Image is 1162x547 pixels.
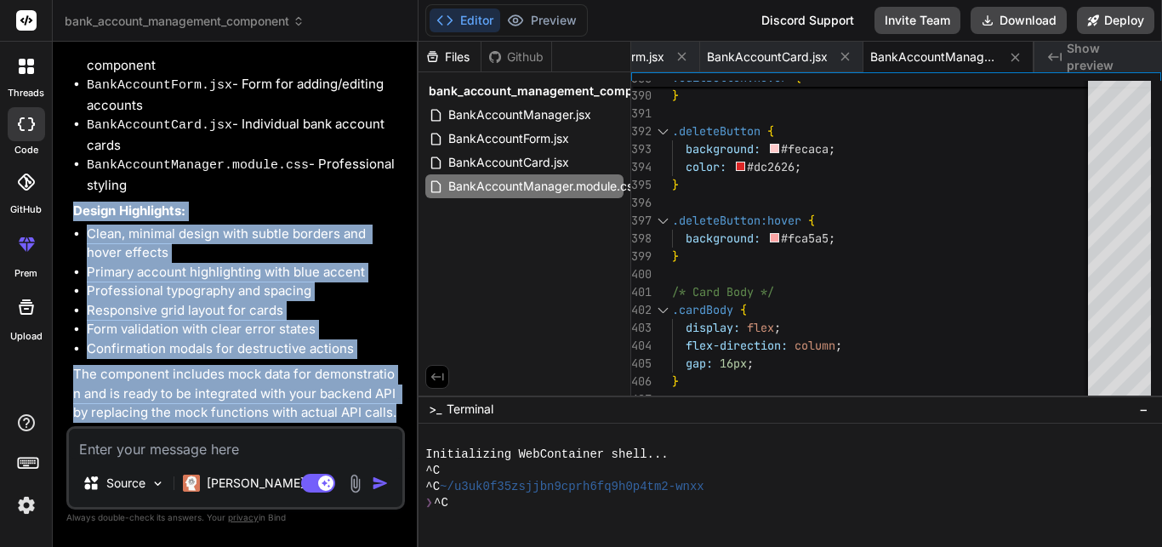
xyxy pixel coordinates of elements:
[751,7,864,34] div: Discord Support
[425,479,440,495] span: ^C
[14,143,38,157] label: code
[795,159,802,174] span: ;
[430,9,500,32] button: Editor
[631,301,650,319] div: 402
[425,495,434,511] span: ❯
[740,302,747,317] span: {
[686,231,760,246] span: background:
[87,35,402,75] li: - Main container component
[631,248,650,265] div: 399
[106,475,145,492] p: Source
[434,495,448,511] span: ^C
[748,159,795,174] span: #dc2626
[631,390,650,408] div: 407
[87,115,402,155] li: - Individual bank account cards
[87,118,232,133] code: BankAccountCard.jsx
[631,283,650,301] div: 401
[652,212,674,230] div: Click to collapse the range.
[87,78,232,93] code: BankAccountForm.jsx
[372,475,389,492] img: icon
[829,231,836,246] span: ;
[686,320,740,335] span: display:
[672,88,679,103] span: }
[12,491,41,520] img: settings
[631,355,650,373] div: 405
[795,338,835,353] span: column
[8,86,44,100] label: threads
[440,479,704,495] span: ~/u3uk0f35zsjjbn9cprh6fq9h0p4tm2-wnxx
[87,75,402,115] li: - Form for adding/editing accounts
[87,301,402,321] li: Responsive grid layout for cards
[835,338,842,353] span: ;
[672,373,679,389] span: }
[767,123,774,139] span: {
[10,329,43,344] label: Upload
[14,266,37,281] label: prem
[183,475,200,492] img: Claude 4 Sonnet
[151,476,165,491] img: Pick Models
[870,48,998,66] span: BankAccountManager.module.css
[447,128,571,149] span: BankAccountForm.jsx
[429,83,667,100] span: bank_account_management_component
[481,48,551,66] div: Github
[1136,396,1152,423] button: −
[686,159,726,174] span: color:
[429,401,441,418] span: >_
[672,213,801,228] span: .deleteButton:hover
[971,7,1067,34] button: Download
[774,320,781,335] span: ;
[65,13,305,30] span: bank_account_management_component
[447,105,593,125] span: BankAccountManager.jsx
[631,337,650,355] div: 404
[66,510,405,526] p: Always double-check its answers. Your in Bind
[747,320,774,335] span: flex
[631,373,650,390] div: 406
[87,339,402,359] li: Confirmation modals for destructive actions
[652,301,674,319] div: Click to collapse the range.
[425,463,440,479] span: ^C
[73,202,185,219] strong: Design Highlights:
[808,213,815,228] span: {
[447,152,571,173] span: BankAccountCard.jsx
[631,230,650,248] div: 398
[73,365,402,423] p: The component includes mock data for demonstration and is ready to be integrated with your backen...
[707,48,828,66] span: BankAccountCard.jsx
[631,158,650,176] div: 394
[672,302,733,317] span: .cardBody
[87,263,402,282] li: Primary account highlighting with blue accent
[631,212,650,230] div: 397
[631,105,650,123] div: 391
[747,356,754,371] span: ;
[228,512,259,522] span: privacy
[1077,7,1154,34] button: Deploy
[672,248,679,264] span: }
[425,447,668,463] span: Initializing WebContainer shell...
[447,176,641,197] span: BankAccountManager.module.css
[652,123,674,140] div: Click to collapse the range.
[631,194,650,212] div: 396
[87,155,402,195] li: - Professional styling
[720,356,747,371] span: 16px
[447,401,493,418] span: Terminal
[874,7,960,34] button: Invite Team
[10,202,42,217] label: GitHub
[672,284,774,299] span: /* Card Body */
[631,319,650,337] div: 403
[829,141,836,157] span: ;
[782,231,829,246] span: #fca5a5
[631,140,650,158] div: 393
[686,141,760,157] span: background:
[207,475,333,492] p: [PERSON_NAME] 4 S..
[87,282,402,301] li: Professional typography and spacing
[1067,40,1148,74] span: Show preview
[87,320,402,339] li: Form validation with clear error states
[1139,401,1148,418] span: −
[672,123,760,139] span: .deleteButton
[686,356,713,371] span: gap:
[500,9,584,32] button: Preview
[631,176,650,194] div: 395
[87,158,309,173] code: BankAccountManager.module.css
[672,177,679,192] span: }
[419,48,481,66] div: Files
[631,265,650,283] div: 400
